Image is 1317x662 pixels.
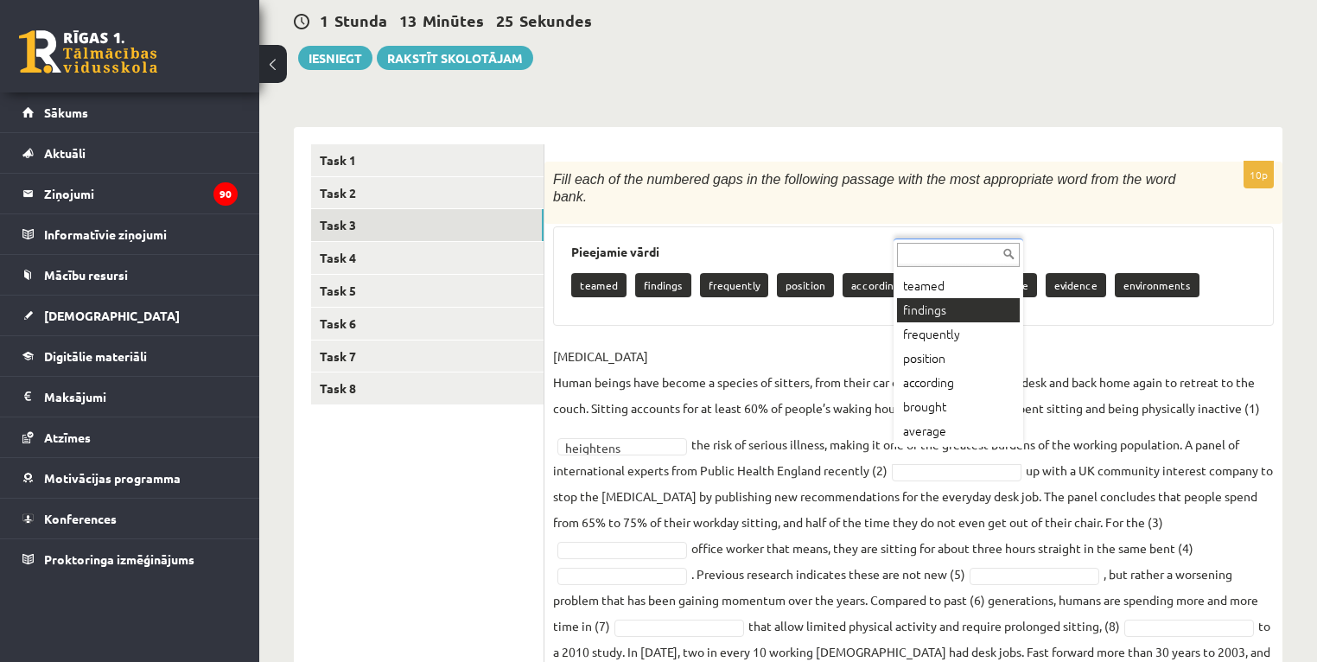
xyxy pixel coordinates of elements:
div: average [897,419,1020,443]
div: brought [897,395,1020,419]
div: frequently [897,322,1020,347]
div: teamed [897,274,1020,298]
div: position [897,347,1020,371]
div: according [897,371,1020,395]
div: findings [897,298,1020,322]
